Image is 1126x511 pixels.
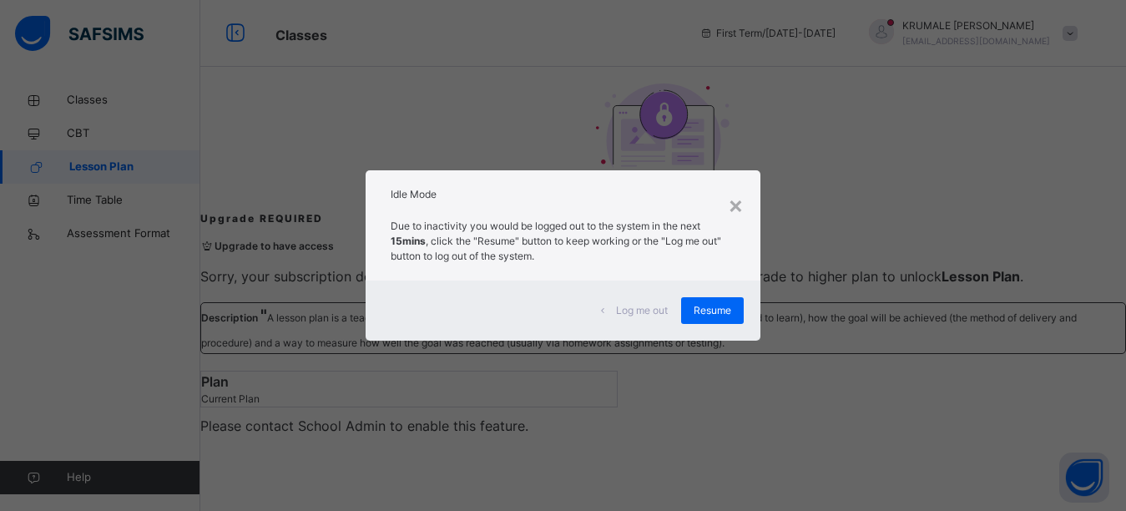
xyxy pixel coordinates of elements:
span: Log me out [616,303,668,318]
div: × [728,187,744,222]
p: Due to inactivity you would be logged out to the system in the next , click the "Resume" button t... [391,219,735,264]
span: Resume [694,303,731,318]
strong: 15mins [391,235,426,247]
h2: Idle Mode [391,187,735,202]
